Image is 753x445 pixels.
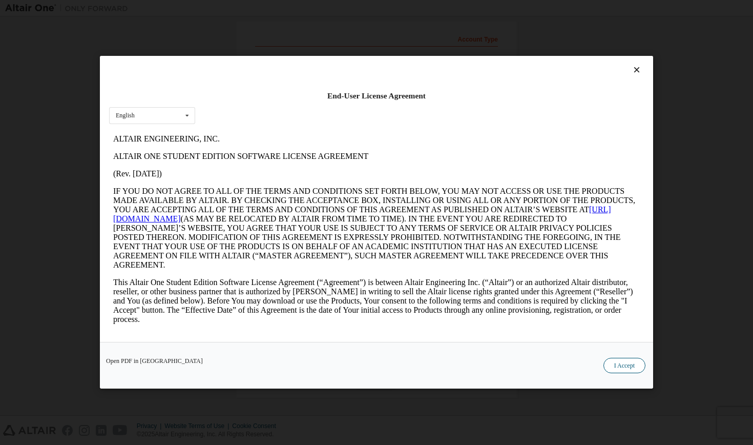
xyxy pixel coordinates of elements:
a: Open PDF in [GEOGRAPHIC_DATA] [106,358,203,365]
a: [URL][DOMAIN_NAME] [4,75,502,93]
p: ALTAIR ONE STUDENT EDITION SOFTWARE LICENSE AGREEMENT [4,22,531,31]
div: English [116,113,135,119]
p: This Altair One Student Edition Software License Agreement (“Agreement”) is between Altair Engine... [4,148,531,194]
p: (Rev. [DATE]) [4,39,531,48]
button: I Accept [603,358,645,374]
p: ALTAIR ENGINEERING, INC. [4,4,531,13]
p: IF YOU DO NOT AGREE TO ALL OF THE TERMS AND CONDITIONS SET FORTH BELOW, YOU MAY NOT ACCESS OR USE... [4,56,531,139]
div: End-User License Agreement [109,91,644,101]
